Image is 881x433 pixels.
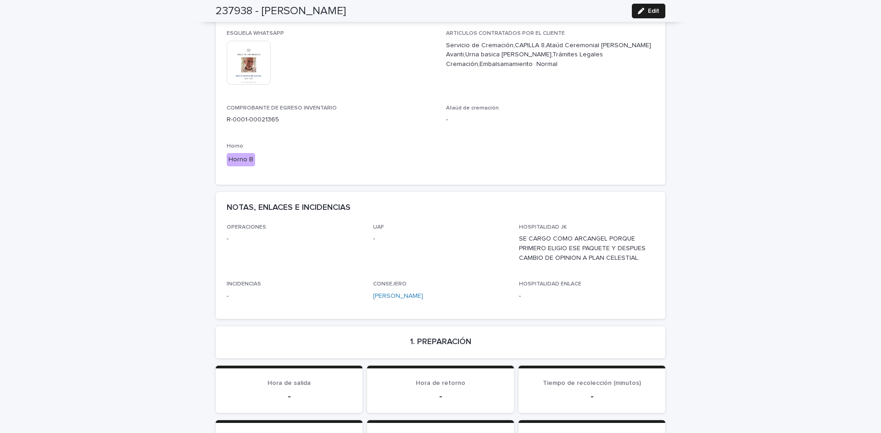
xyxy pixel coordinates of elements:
[519,225,567,230] span: HOSPITALIDAD JK
[446,41,654,69] p: Servicio de Cremación,CAPILLA 8,Ataúd Ceremonial [PERSON_NAME] Avanti,Urna basica [PERSON_NAME],T...
[446,105,499,111] span: Ataúd de cremación
[227,31,284,36] span: ESQUELA WHATSAPP
[373,281,407,287] span: CONSEJERO
[373,234,508,244] p: -
[416,380,465,386] span: Hora de retorno
[373,291,423,301] a: [PERSON_NAME]
[227,225,266,230] span: OPERACIONES
[378,391,503,402] p: -
[216,5,346,18] h2: 237938 - [PERSON_NAME]
[227,203,351,213] h2: NOTAS, ENLACES E INCIDENCIAS
[227,234,362,244] p: -
[227,391,351,402] p: -
[227,115,435,125] p: R-0001-00021365
[530,391,654,402] p: -
[227,143,243,149] span: Horno
[227,291,362,301] p: -
[410,337,471,347] h2: 1. PREPARACIÓN
[227,281,261,287] span: INCIDENCIAS
[543,380,641,386] span: Tiempo de recolección (minutos)
[519,281,581,287] span: HOSPITALIDAD ENLACE
[648,8,659,14] span: Edit
[227,105,337,111] span: COMPROBANTE DE EGRESO INVENTARIO
[519,234,654,263] p: SE CARGO COMO ARCANGEL PORQUE PRIMERO ELIGIO ESE PAQUETE Y DESPUES CAMBIO DE OPINION A PLAN CELES...
[446,31,565,36] span: ARTICULOS CONTRATADOS POR EL CLIENTE
[446,115,654,125] p: -
[227,153,255,166] div: Horno B
[519,291,654,301] p: -
[632,4,665,18] button: Edit
[268,380,311,386] span: Hora de salida
[373,225,384,230] span: UAF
